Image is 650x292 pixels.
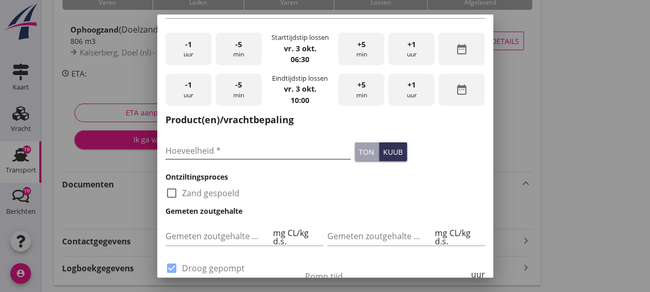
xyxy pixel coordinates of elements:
div: Eindtijdstip lossen [272,74,328,83]
h2: Product(en)/vrachtbepaling [165,113,485,127]
div: kuub [383,147,403,157]
div: uur [388,33,434,65]
h3: Gemeten zoutgehalte [165,206,485,216]
input: Pomp tijd [305,268,469,285]
input: Gemeten zoutgehalte voorbeun [165,228,271,244]
div: min [338,33,384,65]
span: -1 [185,79,192,91]
div: uur [165,33,211,65]
div: uur [388,74,434,106]
span: +1 [407,39,416,50]
i: date_range [456,43,468,55]
strong: 06:30 [291,54,309,64]
div: min [338,74,384,106]
div: mg CL/kg d.s. [270,229,323,245]
input: Gemeten zoutgehalte achterbeun [327,228,433,244]
strong: vr. 3 okt. [283,43,316,53]
span: +5 [357,79,366,91]
label: Zand gespoeld [182,188,239,198]
div: mg CL/kg d.s. [432,229,485,245]
div: uur [469,270,485,279]
div: min [216,74,262,106]
span: +1 [407,79,416,91]
i: date_range [456,83,468,96]
strong: 10:00 [291,95,309,105]
span: -5 [235,79,242,91]
button: kuub [379,142,407,161]
span: -5 [235,39,242,50]
strong: vr. 3 okt. [283,84,316,94]
input: Hoeveelheid * [165,142,351,159]
span: -1 [185,39,192,50]
div: min [216,33,262,65]
h3: Ontziltingsproces [165,171,485,182]
span: +5 [357,39,366,50]
div: ton [359,147,374,157]
div: uur [165,74,211,106]
div: Starttijdstip lossen [271,33,328,42]
button: ton [355,142,379,161]
label: Droog gepompt [182,263,245,273]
